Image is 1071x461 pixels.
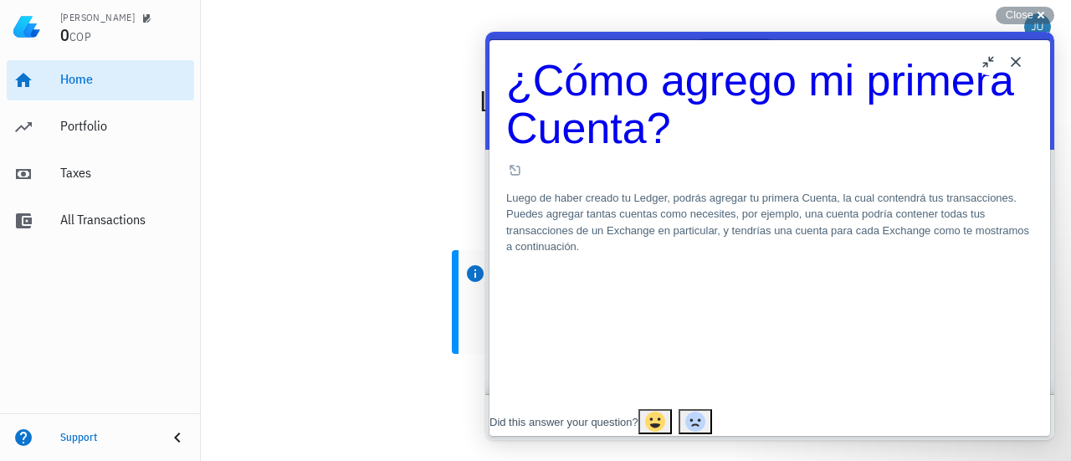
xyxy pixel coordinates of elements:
[60,23,69,46] span: 0
[153,377,187,402] button: Send feedback: Yes. For "Did this answer your question?"
[4,382,153,399] div: Did this answer your question?
[60,11,135,24] div: [PERSON_NAME]
[60,431,154,444] div: Support
[60,118,187,134] div: Portfolio
[7,201,194,241] a: All Transactions
[193,377,227,402] button: Send feedback: No. For "Did this answer your question?"
[69,29,91,44] span: COP
[201,74,1071,127] div: Let's add your first account
[7,107,194,147] a: Portfolio
[60,212,187,228] div: All Transactions
[1024,13,1051,40] div: avatar
[485,32,1054,440] iframe: Help Scout Beacon - Live Chat, Contact Form, and Knowledge Base
[60,165,187,181] div: Taxes
[4,377,565,405] div: Article feedback
[13,13,40,40] img: LedgiFi
[7,60,194,100] a: Home
[1006,8,1033,21] span: Close
[60,71,187,87] div: Home
[996,7,1054,24] button: Close
[7,154,194,194] a: Taxes
[4,384,153,397] span: Did this answer your question?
